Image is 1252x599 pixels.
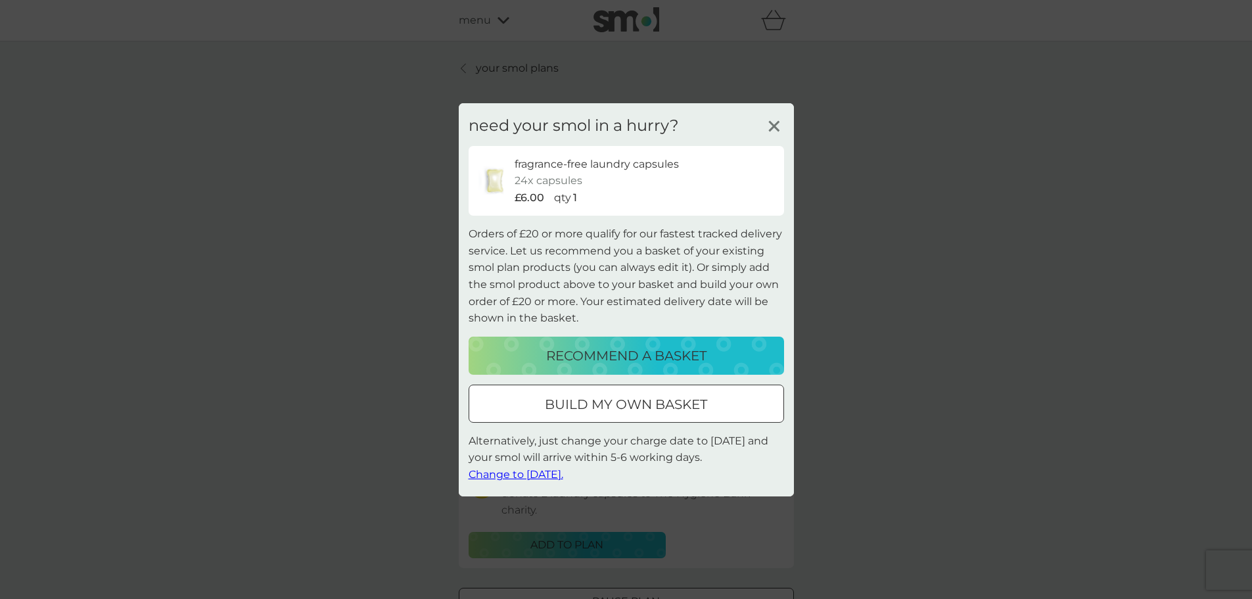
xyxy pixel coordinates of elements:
button: Change to [DATE]. [469,466,563,483]
p: 24x capsules [515,172,582,189]
p: Orders of £20 or more qualify for our fastest tracked delivery service. Let us recommend you a ba... [469,226,784,327]
p: qty [554,189,571,206]
p: Alternatively, just change your charge date to [DATE] and your smol will arrive within 5-6 workin... [469,433,784,483]
button: recommend a basket [469,337,784,375]
h3: need your smol in a hurry? [469,116,679,135]
button: build my own basket [469,385,784,423]
p: recommend a basket [546,345,707,366]
span: Change to [DATE]. [469,468,563,481]
p: fragrance-free laundry capsules [515,155,679,172]
p: £6.00 [515,189,544,206]
p: build my own basket [545,394,707,415]
p: 1 [573,189,577,206]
